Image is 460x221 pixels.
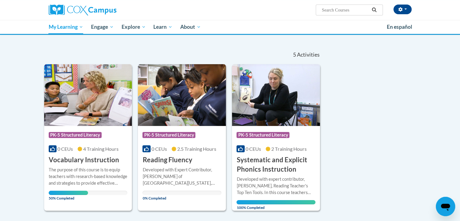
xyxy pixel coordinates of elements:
span: PK-5 Structured Literacy [142,132,195,138]
h3: Reading Fluency [142,155,192,165]
div: Your progress [237,200,315,204]
span: 0 CEUs [57,146,73,152]
img: Course Logo [44,64,132,126]
a: Course LogoPK-5 Structured Literacy0 CEUs2.5 Training Hours Reading FluencyDeveloped with Expert ... [138,64,226,211]
span: 2 Training Hours [271,146,307,152]
a: Course LogoPK-5 Structured Literacy0 CEUs2 Training Hours Systematic and Explicit Phonics Instruc... [232,64,320,211]
span: My Learning [48,23,83,31]
div: Your progress [49,191,88,195]
a: En español [383,21,416,33]
a: Learn [149,20,176,34]
div: The purpose of this course is to equip teachers with research-based knowledge and strategies to p... [49,167,128,186]
button: Search [370,6,379,14]
span: 0 CEUs [152,146,167,152]
span: About [180,23,201,31]
span: 0 CEUs [246,146,261,152]
span: Engage [91,23,114,31]
span: Learn [153,23,172,31]
a: About [176,20,205,34]
span: PK-5 Structured Literacy [237,132,289,138]
span: 4 Training Hours [83,146,119,152]
img: Course Logo [138,64,226,126]
span: Explore [122,23,146,31]
a: Course LogoPK-5 Structured Literacy0 CEUs4 Training Hours Vocabulary InstructionThe purpose of th... [44,64,132,211]
span: PK-5 Structured Literacy [49,132,102,138]
h3: Vocabulary Instruction [49,155,119,165]
span: 50% Completed [49,191,88,200]
a: Cox Campus [49,5,164,15]
span: Activities [297,51,320,58]
a: Explore [118,20,150,34]
span: En español [387,24,412,30]
div: Developed with Expert Contributor, [PERSON_NAME] of [GEOGRAPHIC_DATA][US_STATE], [GEOGRAPHIC_DATA... [142,167,221,186]
div: Main menu [40,20,421,34]
span: 5 [293,51,296,58]
button: Account Settings [393,5,412,14]
a: Engage [87,20,118,34]
img: Cox Campus [49,5,116,15]
iframe: Button to launch messaging window [436,197,455,216]
span: 2.5 Training Hours [177,146,216,152]
img: Course Logo [232,64,320,126]
span: 100% Completed [237,200,315,210]
div: Developed with expert contributor, [PERSON_NAME], Reading Teacher's Top Ten Tools. In this course... [237,176,315,196]
h3: Systematic and Explicit Phonics Instruction [237,155,315,174]
input: Search Courses [321,6,370,14]
a: My Learning [45,20,87,34]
